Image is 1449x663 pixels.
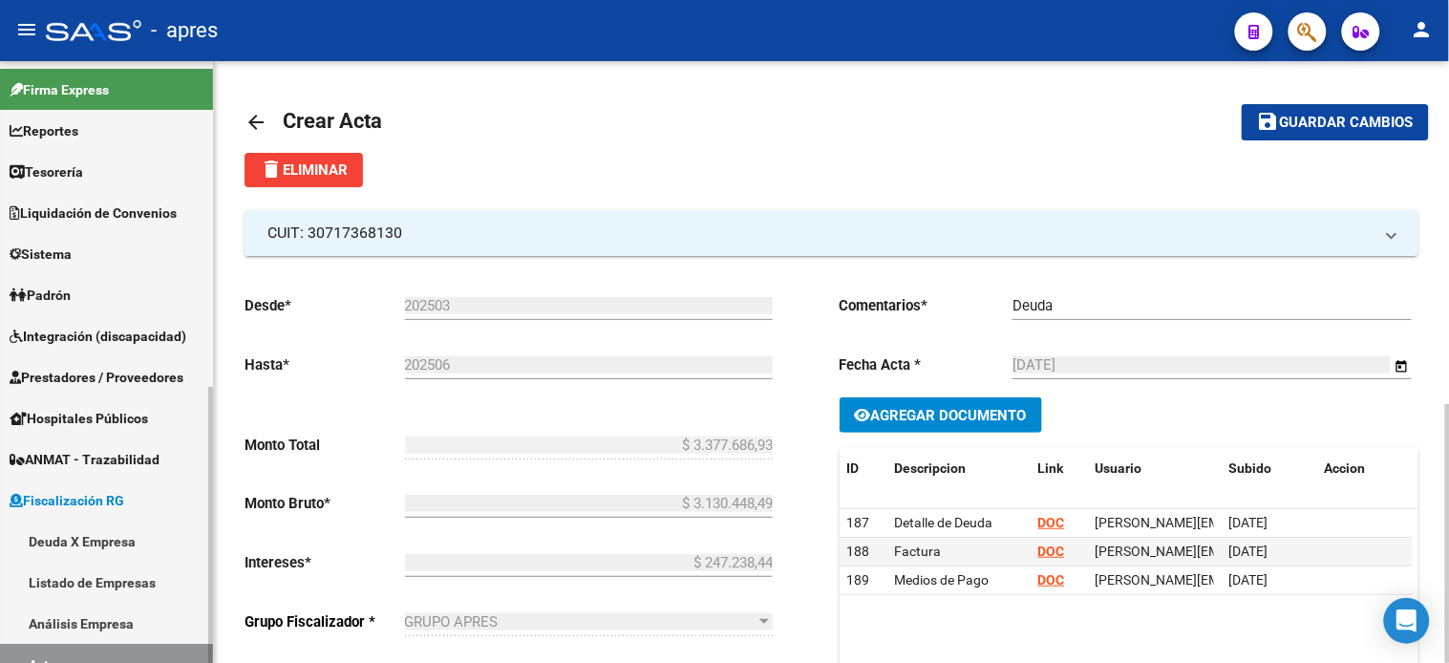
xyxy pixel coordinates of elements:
span: Firma Express [10,79,109,100]
datatable-header-cell: Link [1031,448,1088,489]
div: Open Intercom Messenger [1384,598,1430,644]
mat-icon: menu [15,18,38,41]
span: Liquidación de Convenios [10,203,177,224]
span: Medios de Pago [895,572,990,588]
mat-icon: save [1257,110,1280,133]
span: 188 [847,544,870,559]
p: Monto Bruto [245,493,405,514]
span: Guardar cambios [1280,115,1414,132]
span: Crear Acta [283,109,382,133]
datatable-header-cell: Accion [1317,448,1413,489]
span: Tesorería [10,161,83,182]
p: Hasta [245,354,405,375]
a: DOC [1038,572,1065,588]
span: Descripcion [895,460,967,476]
span: 189 [847,572,870,588]
datatable-header-cell: Usuario [1088,448,1222,489]
span: Sistema [10,244,72,265]
span: Eliminar [260,161,348,179]
mat-icon: arrow_back [245,111,267,134]
span: Prestadores / Proveedores [10,367,183,388]
span: Padrón [10,285,71,306]
span: 187 [847,515,870,530]
span: GRUPO APRES [405,613,499,631]
span: Factura [895,544,942,559]
span: [DATE] [1229,572,1268,588]
mat-expansion-panel-header: CUIT: 30717368130 [245,210,1418,256]
mat-icon: delete [260,158,283,181]
span: Link [1038,460,1064,476]
button: Eliminar [245,153,363,187]
span: Detalle de Deuda [895,515,993,530]
span: Agregar Documento [871,407,1027,424]
span: [DATE] [1229,544,1268,559]
mat-icon: person [1411,18,1434,41]
p: Grupo Fiscalizador * [245,611,405,632]
span: ANMAT - Trazabilidad [10,449,160,470]
a: DOC [1038,515,1065,530]
span: Usuario [1096,460,1142,476]
datatable-header-cell: ID [840,448,887,489]
span: Fiscalización RG [10,490,124,511]
mat-panel-title: CUIT: 30717368130 [267,223,1373,244]
p: Comentarios [840,295,1013,316]
button: Agregar Documento [840,397,1042,433]
span: - apres [151,10,218,52]
span: Subido [1229,460,1272,476]
datatable-header-cell: Descripcion [887,448,1031,489]
p: Fecha Acta * [840,354,1013,375]
span: Integración (discapacidad) [10,326,186,347]
datatable-header-cell: Subido [1222,448,1317,489]
p: Intereses [245,552,405,573]
a: DOC [1038,544,1065,559]
span: [DATE] [1229,515,1268,530]
button: Guardar cambios [1242,104,1429,139]
p: Desde [245,295,405,316]
span: Reportes [10,120,78,141]
span: Accion [1325,460,1366,476]
span: Hospitales Públicos [10,408,148,429]
p: Monto Total [245,435,405,456]
span: ID [847,460,860,476]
